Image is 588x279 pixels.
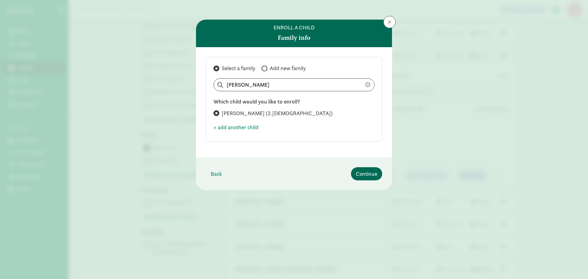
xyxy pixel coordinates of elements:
span: Back [211,170,222,178]
iframe: Chat Widget [557,250,588,279]
button: Continue [351,167,382,180]
strong: Family info [278,33,311,42]
span: Add new family [270,65,306,72]
span: [PERSON_NAME] (2.[DEMOGRAPHIC_DATA]) [222,110,333,117]
h6: Which child would you like to enroll? [213,99,375,105]
span: Select a family [222,65,255,72]
input: Search list... [214,79,374,91]
button: Back [206,167,227,180]
h6: Enroll a child [273,25,315,31]
button: + add another child [213,121,258,134]
span: + add another child [213,123,258,131]
span: Continue [356,170,377,178]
